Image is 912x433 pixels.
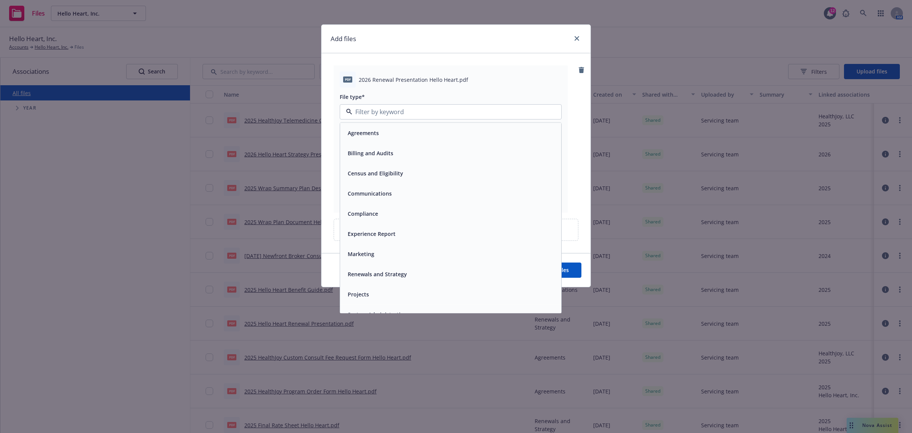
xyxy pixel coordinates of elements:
span: pdf [343,76,352,82]
button: Experience Report [348,230,396,238]
button: Billing and Audits [348,149,393,157]
button: Agreements [348,129,379,137]
button: System Administration [348,310,407,318]
button: Communications [348,189,392,197]
button: Projects [348,290,369,298]
div: Upload new files [334,219,578,241]
button: Compliance [348,210,378,218]
a: close [572,34,581,43]
button: Marketing [348,250,374,258]
span: 2026 Renewal Presentation Hello Heart.pdf [359,76,468,84]
span: File type* [340,93,365,100]
h1: Add files [331,34,356,44]
input: Filter by keyword [352,107,546,116]
a: remove [577,65,586,75]
button: Renewals and Strategy [348,270,407,278]
button: Census and Eligibility [348,169,403,177]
